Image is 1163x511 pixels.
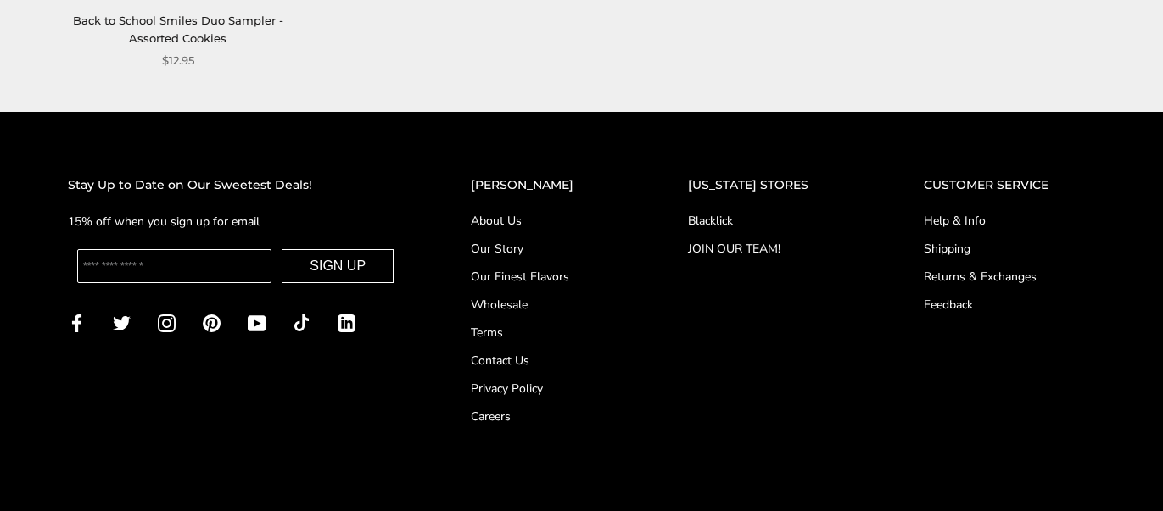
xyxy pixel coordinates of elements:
[158,313,176,332] a: Instagram
[282,249,394,283] button: SIGN UP
[471,352,620,369] a: Contact Us
[924,175,1095,195] h2: CUSTOMER SERVICE
[68,313,86,332] a: Facebook
[471,324,620,342] a: Terms
[471,408,620,425] a: Careers
[338,313,355,332] a: LinkedIn
[248,313,266,332] a: YouTube
[203,313,221,332] a: Pinterest
[924,296,1095,314] a: Feedback
[924,240,1095,258] a: Shipping
[162,52,194,69] span: $12.95
[471,175,620,195] h2: [PERSON_NAME]
[293,313,310,332] a: TikTok
[924,212,1095,230] a: Help & Info
[113,313,131,332] a: Twitter
[77,249,271,283] input: Enter your email
[68,175,403,195] h2: Stay Up to Date on Our Sweetest Deals!
[471,380,620,397] a: Privacy Policy
[688,240,855,258] a: JOIN OUR TEAM!
[471,212,620,230] a: About Us
[68,212,403,231] p: 15% off when you sign up for email
[14,447,176,497] iframe: Sign Up via Text for Offers
[471,296,620,314] a: Wholesale
[688,175,855,195] h2: [US_STATE] STORES
[688,212,855,230] a: Blacklick
[471,240,620,258] a: Our Story
[924,268,1095,286] a: Returns & Exchanges
[73,14,283,45] a: Back to School Smiles Duo Sampler - Assorted Cookies
[471,268,620,286] a: Our Finest Flavors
